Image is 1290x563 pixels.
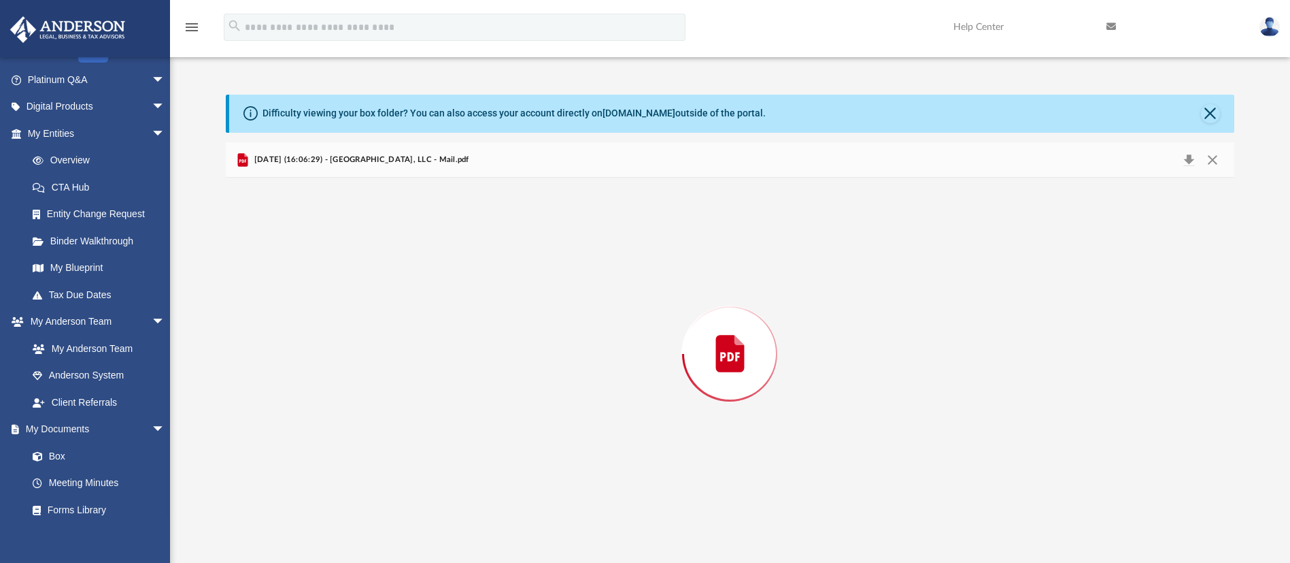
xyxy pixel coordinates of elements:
[1259,17,1280,37] img: User Pic
[262,106,766,120] div: Difficulty viewing your box folder? You can also access your account directly on outside of the p...
[19,174,186,201] a: CTA Hub
[251,154,469,166] span: [DATE] (16:06:29) - [GEOGRAPHIC_DATA], LLC - Mail.pdf
[10,308,179,336] a: My Anderson Teamarrow_drop_down
[152,416,179,444] span: arrow_drop_down
[19,470,179,497] a: Meeting Minutes
[10,66,186,93] a: Platinum Q&Aarrow_drop_down
[184,19,200,35] i: menu
[19,496,172,524] a: Forms Library
[152,308,179,336] span: arrow_drop_down
[10,93,186,120] a: Digital Productsarrow_drop_down
[19,255,179,282] a: My Blueprint
[19,227,186,255] a: Binder Walkthrough
[19,281,186,308] a: Tax Due Dates
[19,147,186,174] a: Overview
[602,108,675,118] a: [DOMAIN_NAME]
[226,142,1234,530] div: Preview
[152,93,179,121] span: arrow_drop_down
[10,120,186,147] a: My Entitiesarrow_drop_down
[6,16,129,43] img: Anderson Advisors Platinum Portal
[19,201,186,228] a: Entity Change Request
[10,416,179,443] a: My Documentsarrow_drop_down
[1176,150,1201,170] button: Download
[19,443,172,470] a: Box
[1201,104,1220,123] button: Close
[184,26,200,35] a: menu
[19,335,172,362] a: My Anderson Team
[1200,150,1225,170] button: Close
[152,66,179,94] span: arrow_drop_down
[19,389,179,416] a: Client Referrals
[19,362,179,389] a: Anderson System
[152,120,179,148] span: arrow_drop_down
[227,18,242,33] i: search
